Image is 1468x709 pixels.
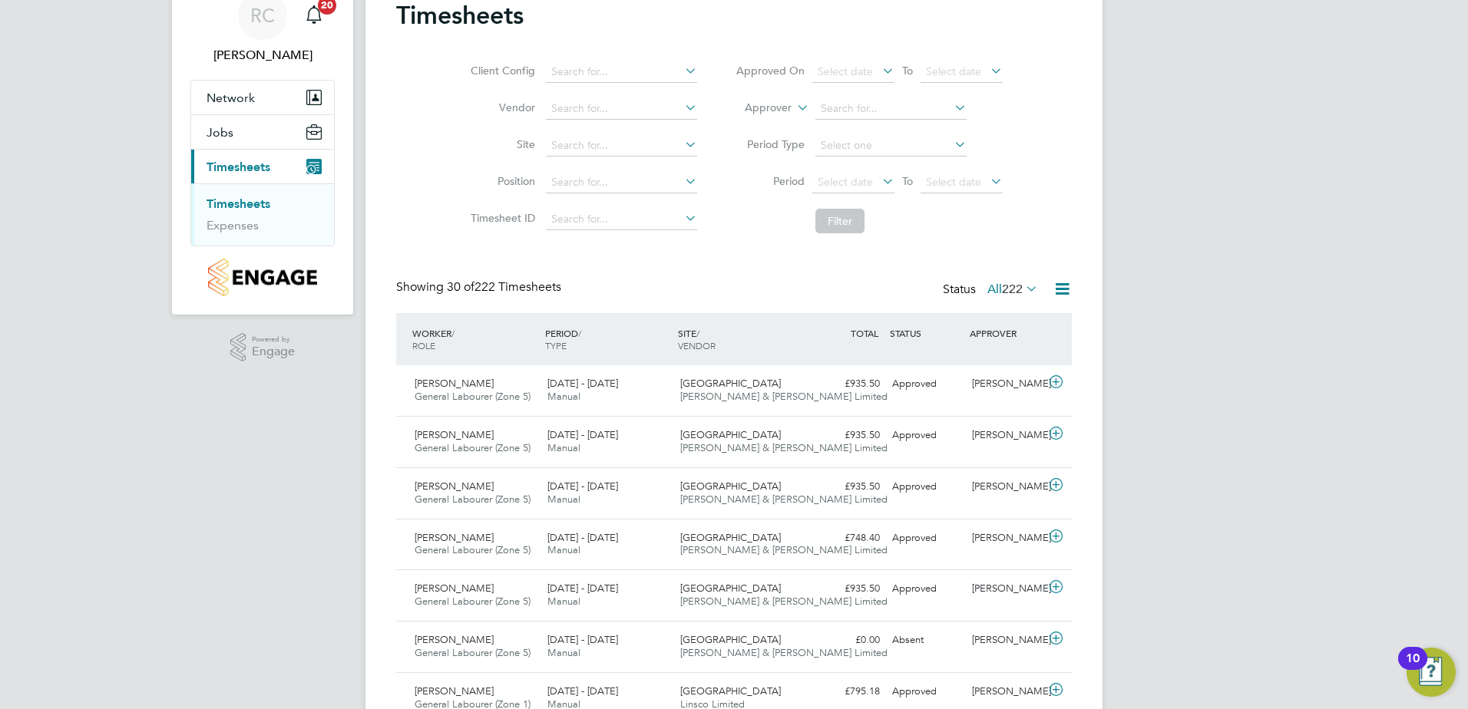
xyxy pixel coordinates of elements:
input: Search for... [546,135,697,157]
label: Approver [722,101,792,116]
button: Timesheets [191,150,334,183]
span: Timesheets [207,160,270,174]
div: £935.50 [806,371,886,397]
span: Manual [547,441,580,454]
span: [PERSON_NAME] & [PERSON_NAME] Limited [680,543,888,556]
span: / [578,327,581,339]
span: Select date [818,175,873,189]
div: Status [943,279,1041,301]
input: Search for... [546,98,697,120]
img: countryside-properties-logo-retina.png [208,259,316,296]
span: General Labourer (Zone 5) [415,543,531,556]
span: Manual [547,493,580,506]
span: [PERSON_NAME] [415,633,494,646]
button: Filter [815,209,865,233]
span: [GEOGRAPHIC_DATA] [680,428,781,441]
span: [GEOGRAPHIC_DATA] [680,480,781,493]
span: Select date [818,64,873,78]
span: [PERSON_NAME] [415,480,494,493]
span: [PERSON_NAME] [415,684,494,697]
span: [GEOGRAPHIC_DATA] [680,633,781,646]
span: To [898,171,917,191]
span: [DATE] - [DATE] [547,582,618,595]
span: [DATE] - [DATE] [547,480,618,493]
div: [PERSON_NAME] [966,679,1046,704]
div: PERIOD [541,319,674,359]
div: [PERSON_NAME] [966,474,1046,500]
span: [DATE] - [DATE] [547,377,618,390]
div: WORKER [408,319,541,359]
input: Search for... [546,61,697,83]
span: [GEOGRAPHIC_DATA] [680,531,781,544]
span: Select date [926,64,981,78]
span: [PERSON_NAME] & [PERSON_NAME] Limited [680,390,888,403]
div: Approved [886,576,966,602]
div: £748.40 [806,526,886,551]
div: Approved [886,526,966,551]
input: Search for... [546,172,697,193]
span: Network [207,91,255,105]
label: Site [466,137,535,151]
span: [DATE] - [DATE] [547,633,618,646]
span: Ross Claydon [190,46,335,64]
label: Position [466,174,535,188]
span: [PERSON_NAME] [415,531,494,544]
span: RC [250,5,275,25]
span: [PERSON_NAME] [415,428,494,441]
div: Absent [886,628,966,653]
div: STATUS [886,319,966,347]
div: [PERSON_NAME] [966,576,1046,602]
span: [DATE] - [DATE] [547,531,618,544]
div: Approved [886,423,966,448]
label: Period [736,174,805,188]
span: To [898,61,917,81]
div: APPROVER [966,319,1046,347]
span: Engage [252,345,295,358]
div: [PERSON_NAME] [966,371,1046,397]
a: Go to home page [190,259,335,296]
span: [PERSON_NAME] & [PERSON_NAME] Limited [680,441,888,454]
span: Select date [926,175,981,189]
label: Client Config [466,64,535,77]
div: £935.50 [806,423,886,448]
span: ROLE [412,339,435,351]
span: Jobs [207,125,233,140]
div: SITE [674,319,807,359]
div: £795.18 [806,679,886,704]
label: Vendor [466,101,535,114]
span: TOTAL [851,327,878,339]
span: / [451,327,455,339]
label: Timesheet ID [466,211,535,225]
span: Manual [547,390,580,403]
span: Manual [547,543,580,556]
div: [PERSON_NAME] [966,628,1046,653]
div: Showing [396,279,564,295]
span: [PERSON_NAME] [415,582,494,595]
span: [DATE] - [DATE] [547,684,618,697]
a: Expenses [207,218,259,232]
div: £935.50 [806,576,886,602]
label: Approved On [736,64,805,77]
span: 222 Timesheets [447,279,561,295]
button: Jobs [191,115,334,149]
span: 30 of [447,279,474,295]
span: Manual [547,646,580,659]
div: £0.00 [806,628,886,653]
div: Approved [886,371,966,397]
button: Open Resource Center, 10 new notifications [1407,648,1456,697]
button: Network [191,81,334,114]
input: Select one [815,135,967,157]
span: [GEOGRAPHIC_DATA] [680,684,781,697]
span: [GEOGRAPHIC_DATA] [680,582,781,595]
div: [PERSON_NAME] [966,526,1046,551]
span: General Labourer (Zone 5) [415,646,531,659]
a: Powered byEngage [230,333,296,362]
div: Approved [886,474,966,500]
label: All [987,282,1038,297]
span: [PERSON_NAME] & [PERSON_NAME] Limited [680,646,888,659]
div: £935.50 [806,474,886,500]
span: 222 [1002,282,1023,297]
span: Manual [547,595,580,608]
span: General Labourer (Zone 5) [415,595,531,608]
a: Timesheets [207,196,270,211]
